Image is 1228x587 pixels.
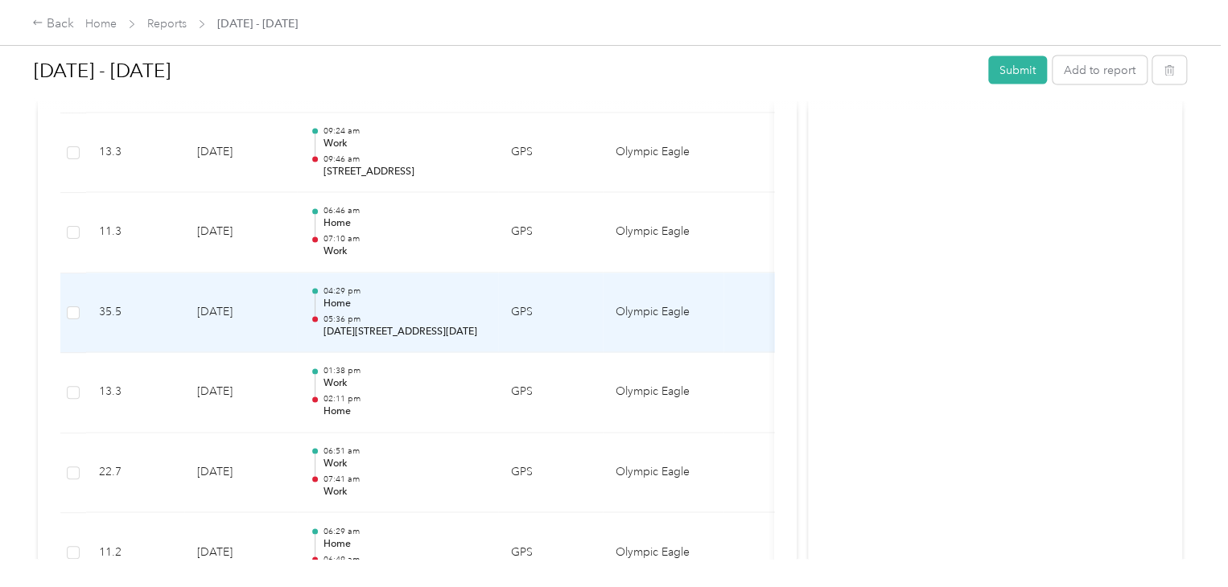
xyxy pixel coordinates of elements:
td: [DATE] [184,193,297,273]
td: 13.3 [86,353,184,433]
p: 06:29 am [323,526,485,537]
p: 04:29 pm [323,286,485,298]
p: 06:49 am [323,554,485,565]
p: [STREET_ADDRESS] [323,166,485,180]
p: 06:46 am [323,206,485,217]
p: 05:36 pm [323,314,485,326]
td: Olympic Eagle [603,273,723,354]
button: Add to report [1053,56,1147,84]
td: [DATE] [184,273,297,354]
p: Home [323,217,485,232]
td: [DATE] [184,433,297,514]
p: 01:38 pm [323,366,485,377]
td: 22.7 [86,433,184,514]
p: Home [323,537,485,552]
td: GPS [498,273,603,354]
td: GPS [498,193,603,273]
td: 13.3 [86,113,184,194]
p: Work [323,245,485,260]
div: Back [32,14,74,34]
td: Olympic Eagle [603,113,723,194]
p: [DATE][STREET_ADDRESS][DATE] [323,326,485,340]
iframe: Everlance-gr Chat Button Frame [1138,497,1228,587]
p: 09:46 am [323,154,485,166]
a: Reports [147,17,187,31]
td: Olympic Eagle [603,353,723,433]
td: GPS [498,353,603,433]
td: [DATE] [184,113,297,194]
p: Work [323,458,485,472]
h1: Aug 1 - 31, 2025 [34,51,977,90]
p: Work [323,138,485,152]
td: GPS [498,113,603,194]
p: 02:11 pm [323,394,485,405]
p: Work [323,377,485,392]
p: 09:24 am [323,126,485,138]
td: 11.3 [86,193,184,273]
td: Olympic Eagle [603,433,723,514]
td: GPS [498,433,603,514]
p: Work [323,486,485,500]
a: Home [85,17,117,31]
td: [DATE] [184,353,297,433]
td: Olympic Eagle [603,193,723,273]
span: [DATE] - [DATE] [217,15,298,32]
p: Home [323,298,485,312]
button: Submit [988,56,1047,84]
td: 35.5 [86,273,184,354]
p: 07:41 am [323,474,485,486]
p: 07:10 am [323,234,485,245]
p: Home [323,405,485,420]
p: 06:51 am [323,446,485,458]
